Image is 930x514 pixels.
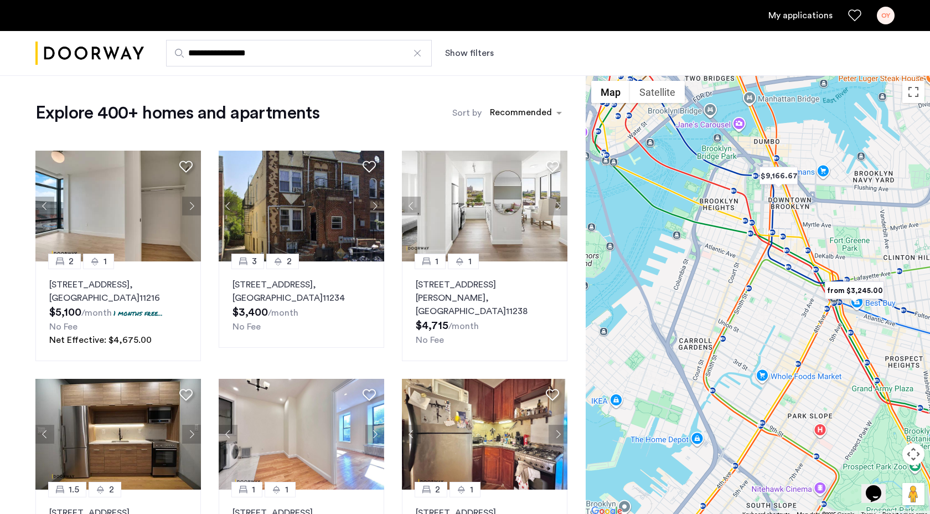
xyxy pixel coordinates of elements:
[113,309,163,318] p: 1 months free...
[820,278,888,303] div: from $3,245.00
[365,197,384,215] button: Next apartment
[630,81,685,103] button: Show satellite imagery
[902,443,924,465] button: Map camera controls
[49,307,81,318] span: $5,100
[484,103,567,123] ng-select: sort-apartment
[268,309,298,317] sub: /month
[252,483,255,496] span: 1
[109,483,114,496] span: 2
[219,151,385,261] img: 2016_638484540295233130.jpeg
[435,483,440,496] span: 2
[365,425,384,444] button: Next apartment
[902,81,924,103] button: Toggle fullscreen view
[35,379,201,490] img: 2012_638668068959509256.jpeg
[166,40,432,66] input: Apartment Search
[35,33,144,74] a: Cazamio logo
[402,151,568,261] img: 2016_638666715889771230.jpeg
[591,81,630,103] button: Show street map
[232,322,261,331] span: No Fee
[470,483,473,496] span: 1
[287,255,292,268] span: 2
[35,102,319,124] h1: Explore 400+ homes and apartments
[416,278,554,318] p: [STREET_ADDRESS][PERSON_NAME] 11238
[445,47,494,60] button: Show or hide filters
[252,255,257,268] span: 3
[468,255,472,268] span: 1
[182,425,201,444] button: Next apartment
[549,425,567,444] button: Next apartment
[416,336,444,345] span: No Fee
[448,322,479,331] sub: /month
[219,261,384,348] a: 32[STREET_ADDRESS], [GEOGRAPHIC_DATA]11234No Fee
[488,106,552,122] div: Recommended
[35,425,54,444] button: Previous apartment
[402,425,421,444] button: Previous apartment
[182,197,201,215] button: Next apartment
[81,309,112,317] sub: /month
[69,483,79,496] span: 1.5
[402,197,421,215] button: Previous apartment
[219,425,237,444] button: Previous apartment
[768,9,833,22] a: My application
[219,197,237,215] button: Previous apartment
[35,151,201,261] img: 2016_638673975962267132.jpeg
[755,163,802,188] div: $9,166.67
[219,379,385,490] img: 2012_638521835493845862.jpeg
[35,261,201,361] a: 21[STREET_ADDRESS], [GEOGRAPHIC_DATA]112161 months free...No FeeNet Effective: $4,675.00
[902,483,924,505] button: Drag Pegman onto the map to open Street View
[49,336,152,345] span: Net Effective: $4,675.00
[848,9,861,22] a: Favorites
[435,255,438,268] span: 1
[35,197,54,215] button: Previous apartment
[232,307,268,318] span: $3,400
[861,470,897,503] iframe: chat widget
[49,322,77,331] span: No Fee
[35,33,144,74] img: logo
[877,7,895,24] div: OY
[402,379,568,490] img: 360ac8f6-4482-47b0-bc3d-3cb89b569d10_638791359623755990.jpeg
[549,197,567,215] button: Next apartment
[69,255,74,268] span: 2
[402,261,567,361] a: 11[STREET_ADDRESS][PERSON_NAME], [GEOGRAPHIC_DATA]11238No Fee
[104,255,107,268] span: 1
[285,483,288,496] span: 1
[452,106,482,120] label: Sort by
[49,278,187,305] p: [STREET_ADDRESS] 11216
[416,320,448,331] span: $4,715
[232,278,370,305] p: [STREET_ADDRESS] 11234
